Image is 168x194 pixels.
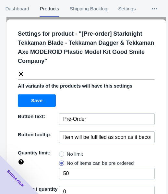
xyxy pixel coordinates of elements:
[141,0,168,17] button: More tabs
[5,0,29,17] span: Dashboard
[18,114,45,119] span: Button text:
[118,0,136,17] span: Settings
[40,0,59,17] span: Products
[70,0,108,17] span: Shipping Backlog
[6,169,25,188] span: Subscribe
[67,151,83,157] span: No limit
[18,94,56,107] button: Save
[18,83,132,89] span: All variants of the products will have this settings
[31,98,42,103] span: Save
[18,150,51,155] span: Quantity limit:
[67,160,134,166] span: No of items can be pre ordered
[18,132,51,137] span: Button tooltip:
[18,29,160,66] p: Settings for product - " [Pre-order] Starknight Tekkaman Blade - Tekkaman Dagger & Tekkaman Axe M...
